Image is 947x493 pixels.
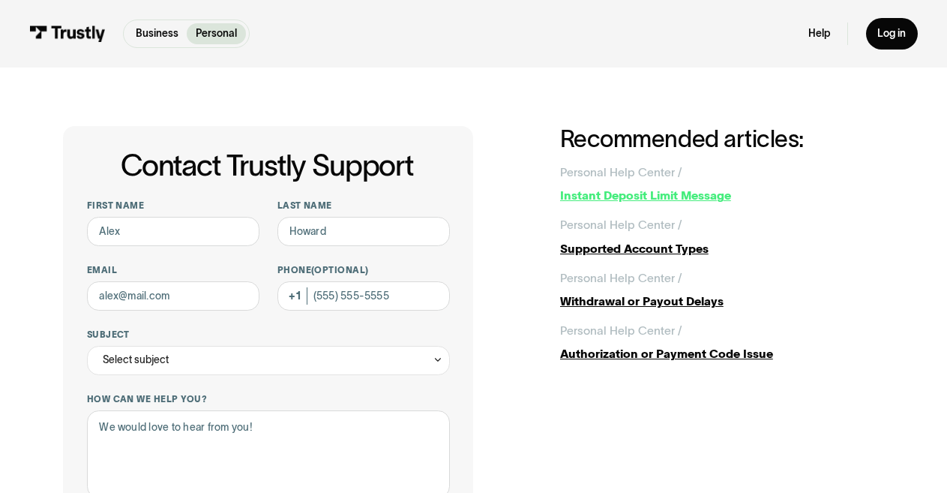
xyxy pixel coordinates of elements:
label: Last name [277,200,451,212]
label: First name [87,200,260,212]
a: Business [127,23,187,44]
a: Help [808,27,830,41]
div: Personal Help Center / [560,269,682,287]
img: Trustly Logo [29,26,106,41]
div: Select subject [103,351,169,368]
div: Authorization or Payment Code Issue [560,345,884,362]
div: Personal Help Center / [560,322,682,339]
div: Log in [877,27,906,41]
div: Select subject [87,346,451,375]
label: Subject [87,329,451,341]
h1: Contact Trustly Support [84,149,451,182]
p: Business [136,26,178,42]
p: Personal [196,26,237,42]
input: Howard [277,217,451,246]
span: (Optional) [311,265,369,275]
h2: Recommended articles: [560,126,884,152]
a: Personal Help Center /Instant Deposit Limit Message [560,164,884,205]
label: Phone [277,264,451,276]
input: Alex [87,217,260,246]
label: How can we help you? [87,393,451,405]
a: Personal Help Center /Withdrawal or Payout Delays [560,269,884,311]
a: Personal Help Center /Authorization or Payment Code Issue [560,322,884,363]
input: (555) 555-5555 [277,281,451,311]
div: Personal Help Center / [560,164,682,181]
label: Email [87,264,260,276]
input: alex@mail.com [87,281,260,311]
div: Supported Account Types [560,240,884,257]
a: Personal [187,23,245,44]
a: Personal Help Center /Supported Account Types [560,216,884,257]
a: Log in [866,18,918,49]
div: Instant Deposit Limit Message [560,187,884,204]
div: Withdrawal or Payout Delays [560,293,884,310]
div: Personal Help Center / [560,216,682,233]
